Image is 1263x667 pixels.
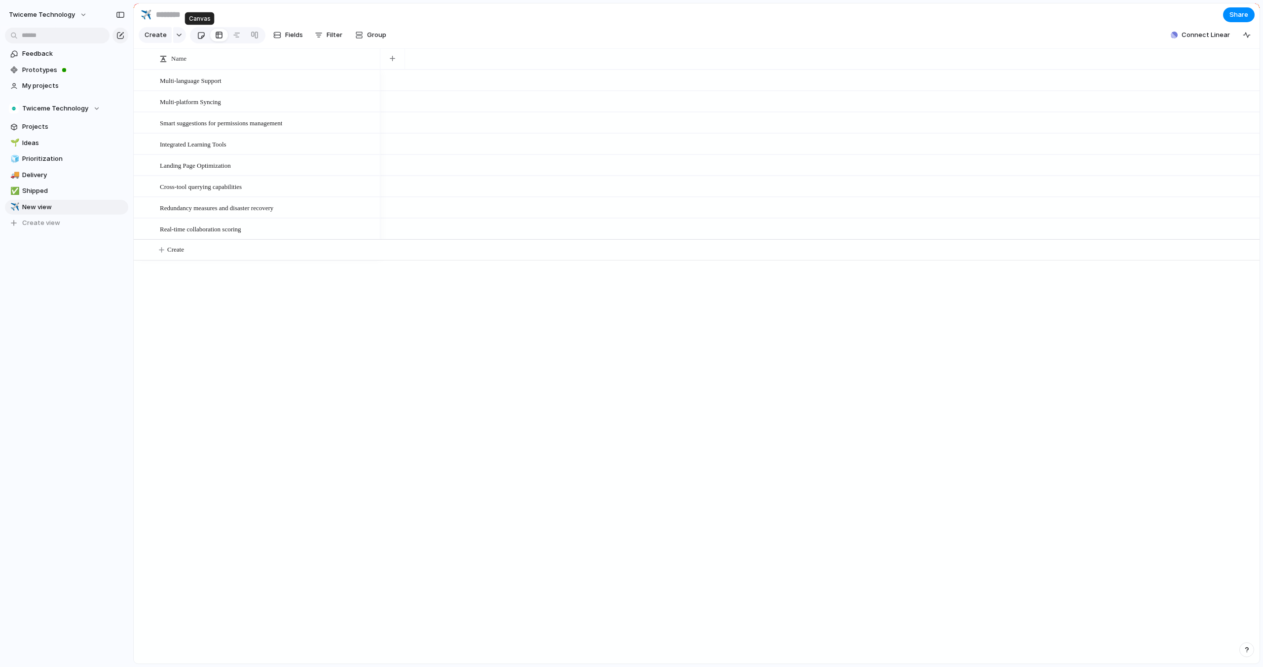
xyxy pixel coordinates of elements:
[1182,30,1230,40] span: Connect Linear
[22,49,125,59] span: Feedback
[327,30,342,40] span: Filter
[22,138,125,148] span: Ideas
[5,136,128,150] a: 🌱Ideas
[5,168,128,183] a: 🚚Delivery
[5,184,128,198] a: ✅Shipped
[160,202,273,213] span: Redundancy measures and disaster recovery
[5,119,128,134] a: Projects
[10,185,17,197] div: ✅
[10,169,17,181] div: 🚚
[1229,10,1248,20] span: Share
[5,78,128,93] a: My projects
[5,63,128,77] a: Prototypes
[141,8,151,21] div: ✈️
[10,201,17,213] div: ✈️
[145,30,167,40] span: Create
[10,153,17,165] div: 🧊
[5,200,128,215] a: ✈️New view
[10,137,17,148] div: 🌱
[1167,28,1234,42] button: Connect Linear
[9,138,19,148] button: 🌱
[269,27,307,43] button: Fields
[5,46,128,61] a: Feedback
[160,223,241,234] span: Real-time collaboration scoring
[160,138,226,149] span: Integrated Learning Tools
[160,96,221,107] span: Multi-platform Syncing
[5,216,128,230] button: Create view
[9,202,19,212] button: ✈️
[367,30,386,40] span: Group
[9,154,19,164] button: 🧊
[22,65,125,75] span: Prototypes
[160,159,231,171] span: Landing Page Optimization
[285,30,303,40] span: Fields
[171,54,186,64] span: Name
[185,12,215,25] div: Canvas
[4,7,92,23] button: Twiceme Technology
[22,170,125,180] span: Delivery
[22,202,125,212] span: New view
[167,245,184,255] span: Create
[160,117,282,128] span: Smart suggestions for permissions management
[22,104,88,113] span: Twiceme Technology
[160,74,222,86] span: Multi-language Support
[1223,7,1255,22] button: Share
[5,101,128,116] button: Twiceme Technology
[22,154,125,164] span: Prioritization
[9,170,19,180] button: 🚚
[22,186,125,196] span: Shipped
[22,122,125,132] span: Projects
[139,27,172,43] button: Create
[5,151,128,166] a: 🧊Prioritization
[160,181,242,192] span: Cross-tool querying capabilities
[9,10,75,20] span: Twiceme Technology
[22,81,125,91] span: My projects
[138,7,154,23] button: ✈️
[350,27,391,43] button: Group
[9,186,19,196] button: ✅
[22,218,60,228] span: Create view
[311,27,346,43] button: Filter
